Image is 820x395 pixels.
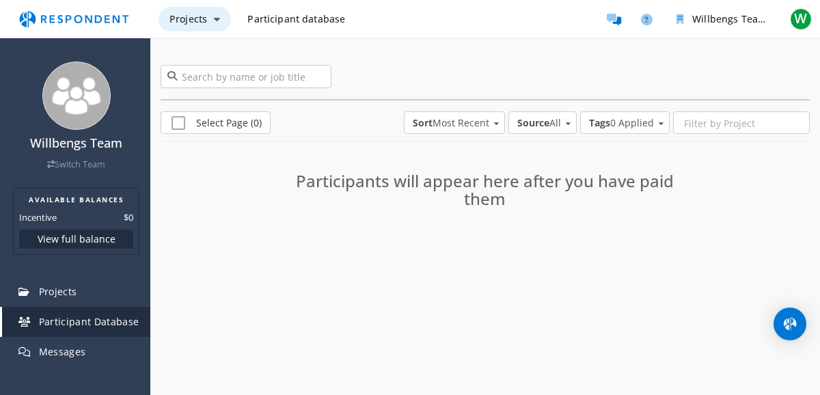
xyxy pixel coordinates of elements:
[508,111,577,134] md-select: Source: All
[517,116,561,130] span: All
[404,111,505,134] md-select: Sort: Most Recent
[161,65,331,88] input: Search by name or job title
[47,159,105,170] a: Switch Team
[289,172,681,208] h3: Participants will appear here after you have paid them
[19,230,133,249] button: View full balance
[580,111,670,134] md-select: Tags
[517,116,549,129] strong: Source
[159,7,231,31] button: Projects
[600,5,627,33] a: Message participants
[674,112,809,135] input: Filter by Project
[247,12,345,25] span: Participant database
[692,12,767,25] span: Willbengs Team
[19,194,133,205] h2: AVAILABLE BALANCES
[19,210,57,224] dt: Incentive
[39,345,86,358] span: Messages
[236,7,356,31] a: Participant database
[124,210,133,224] dd: $0
[413,116,489,130] span: Most Recent
[774,308,806,340] div: Open Intercom Messenger
[11,6,137,32] img: respondent-logo.png
[39,285,77,298] span: Projects
[172,116,262,133] span: Select Page (0)
[13,188,139,255] section: Balance summary
[787,7,815,31] button: W
[161,111,271,134] a: Select Page (0)
[633,5,660,33] a: Help and support
[790,8,812,30] span: W
[9,137,143,150] h4: Willbengs Team
[39,315,139,328] span: Participant Database
[413,116,433,129] strong: Sort
[666,7,782,31] button: Willbengs Team
[169,12,207,25] span: Projects
[42,62,111,130] img: team_avatar_256.png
